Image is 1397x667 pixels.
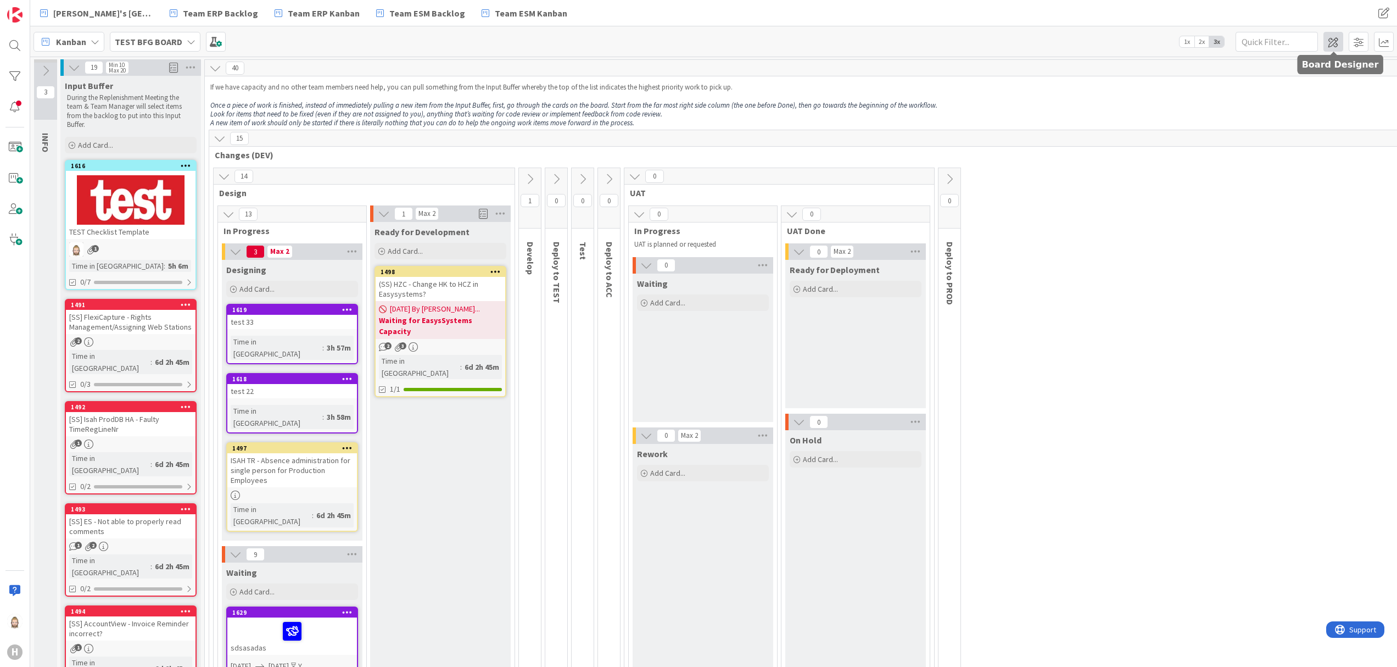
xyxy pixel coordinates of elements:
span: : [322,411,324,423]
span: 0 [573,194,592,207]
div: 1494[SS] AccountView - Invoice Reminder incorrect? [66,607,195,641]
span: 2 [384,342,392,349]
span: : [312,509,314,521]
span: Kanban [56,35,86,48]
div: sdsasadas [227,618,357,655]
span: : [322,342,324,354]
div: Max 2 [681,433,698,438]
img: Visit kanbanzone.com [7,7,23,23]
span: Add Card... [239,587,275,597]
input: Quick Filter... [1236,32,1318,52]
div: 1493[SS] ES - Not able to properly read comments [66,504,195,538]
a: Team ESM Kanban [475,3,574,23]
a: Team ERP Backlog [163,3,265,23]
p: During the Replenishment Meeting the team & Team Manager will select items from the backlog to pu... [67,93,194,129]
a: Team ESM Backlog [370,3,472,23]
span: 3x [1209,36,1224,47]
div: 6d 2h 45m [152,458,192,470]
a: [PERSON_NAME]'s [GEOGRAPHIC_DATA] [33,3,160,23]
div: Min 10 [109,62,125,68]
span: 1x [1180,36,1194,47]
span: Ready for Deployment [790,264,880,275]
div: 1498 [376,267,505,277]
span: 1 [92,245,99,252]
div: [SS] FlexiCapture - Rights Management/Assigning Web Stations [66,310,195,334]
img: Rv [69,242,83,257]
div: 1629sdsasadas [227,608,357,655]
div: Max 20 [109,68,126,73]
div: Time in [GEOGRAPHIC_DATA] [69,260,164,272]
a: 1498(SS) HZC - Change HK to HCZ in Easysystems?[DATE] By [PERSON_NAME]...Waiting for EasysSystems... [375,266,506,397]
span: 0/2 [80,583,91,594]
span: Test [578,242,589,260]
span: Support [23,2,50,15]
span: On Hold [790,435,822,446]
div: 6d 2h 45m [152,560,192,572]
h5: Board Designer [1302,59,1379,70]
span: 1 [394,207,413,220]
b: TEST BFG BOARD [115,36,182,47]
img: Rv [7,614,23,629]
div: 3h 58m [324,411,354,423]
div: 1618 [232,375,357,383]
span: 3 [246,245,265,258]
div: 1492 [66,402,195,412]
span: 0/7 [80,276,91,288]
div: 6d 2h 45m [152,356,192,368]
span: Add Card... [650,468,685,478]
a: 1497ISAH TR - Absence administration for single person for Production EmployeesTime in [GEOGRAPHI... [226,442,358,532]
div: H [7,644,23,660]
div: 1491 [66,300,195,310]
span: Deploy to PROD [945,242,955,305]
span: 1/1 [390,383,400,395]
span: 3 [36,86,55,99]
div: Max 2 [418,211,435,216]
div: 1493 [71,505,195,513]
span: : [460,361,462,373]
span: : [150,560,152,572]
div: 1498(SS) HZC - Change HK to HCZ in Easysystems? [376,267,505,301]
span: 0 [802,208,821,221]
span: 1 [75,542,82,549]
span: 13 [239,208,258,221]
span: 0 [809,415,828,429]
div: Time in [GEOGRAPHIC_DATA] [231,336,322,360]
span: 0/2 [80,481,91,492]
div: 1619 [232,306,357,314]
span: 0 [547,194,566,207]
div: [SS] AccountView - Invoice Reminder incorrect? [66,616,195,641]
span: 0 [650,208,668,221]
span: 2 [90,542,97,549]
span: Add Card... [78,140,113,150]
span: 1 [521,194,539,207]
div: 1616 [71,162,195,170]
span: 0 [657,429,675,442]
div: 1498 [381,268,505,276]
a: 1492[SS] Isah ProdDB HA - Faulty TimeRegLineNrTime in [GEOGRAPHIC_DATA]:6d 2h 45m0/2 [65,401,197,494]
span: Team ESM Kanban [495,7,567,20]
div: 1497 [227,443,357,453]
em: Once a piece of work is finished, instead of immediately pulling a new item from the Input Buffer... [210,101,937,110]
span: Team ERP Kanban [288,7,360,20]
div: 1494 [71,608,195,615]
div: Time in [GEOGRAPHIC_DATA] [69,452,150,476]
span: 1 [75,440,82,447]
div: Time in [GEOGRAPHIC_DATA] [231,503,312,527]
span: Add Card... [239,284,275,294]
a: 1619test 33Time in [GEOGRAPHIC_DATA]:3h 57m [226,304,358,364]
a: 1491[SS] FlexiCapture - Rights Management/Assigning Web StationsTime in [GEOGRAPHIC_DATA]:6d 2h 4... [65,299,197,392]
b: Waiting for EasysSystems Capacity [379,315,502,337]
div: 1492 [71,403,195,411]
span: : [150,458,152,470]
em: Look for items that need to be fixed (even if they are not assigned to you), anything that’s wait... [210,109,662,119]
div: 1493 [66,504,195,514]
span: UAT Done [787,225,916,236]
span: Add Card... [803,284,838,294]
div: Time in [GEOGRAPHIC_DATA] [69,350,150,374]
div: Time in [GEOGRAPHIC_DATA] [231,405,322,429]
div: Time in [GEOGRAPHIC_DATA] [379,355,460,379]
span: 0 [600,194,618,207]
span: Team ERP Backlog [183,7,258,20]
a: 1618test 22Time in [GEOGRAPHIC_DATA]:3h 58m [226,373,358,433]
span: Develop [525,242,536,275]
